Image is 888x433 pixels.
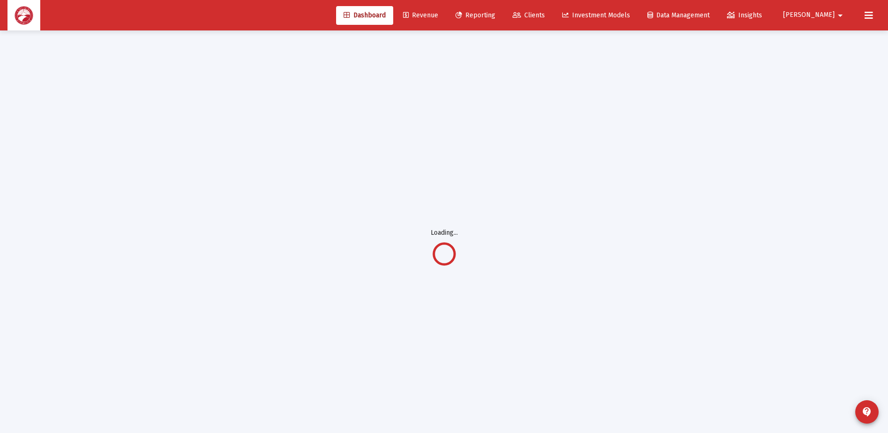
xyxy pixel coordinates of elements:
span: Data Management [647,11,710,19]
a: Revenue [396,6,446,25]
img: Dashboard [15,6,33,25]
button: [PERSON_NAME] [772,6,857,24]
a: Insights [719,6,770,25]
a: Dashboard [336,6,393,25]
span: Revenue [403,11,438,19]
a: Reporting [448,6,503,25]
span: Dashboard [344,11,386,19]
mat-icon: contact_support [861,406,873,418]
span: Clients [513,11,545,19]
span: Investment Models [562,11,630,19]
mat-icon: arrow_drop_down [835,6,846,25]
a: Investment Models [555,6,638,25]
span: Reporting [455,11,495,19]
span: Insights [727,11,762,19]
span: [PERSON_NAME] [783,11,835,19]
a: Data Management [640,6,717,25]
a: Clients [505,6,552,25]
